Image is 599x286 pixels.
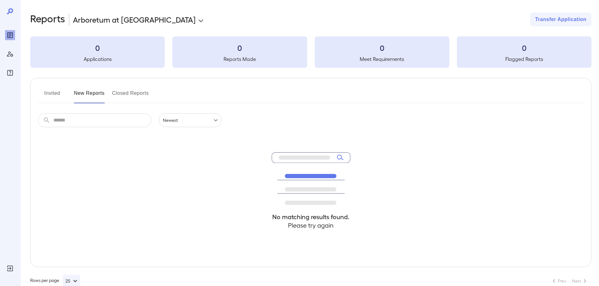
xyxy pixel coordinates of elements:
[5,68,15,78] div: FAQ
[159,113,222,127] div: Newest
[5,49,15,59] div: Manage Users
[315,43,449,53] h3: 0
[172,43,307,53] h3: 0
[172,55,307,63] h5: Reports Made
[30,43,165,53] h3: 0
[457,43,591,53] h3: 0
[315,55,449,63] h5: Meet Requirements
[73,14,196,24] p: Arboretum at [GEOGRAPHIC_DATA]
[112,88,149,103] button: Closed Reports
[457,55,591,63] h5: Flagged Reports
[547,276,591,286] nav: pagination navigation
[38,88,66,103] button: Invited
[5,30,15,40] div: Reports
[272,213,350,221] h4: No matching results found.
[30,13,65,26] h2: Reports
[30,36,591,68] summary: 0Applications0Reports Made0Meet Requirements0Flagged Reports
[5,263,15,273] div: Log Out
[30,55,165,63] h5: Applications
[530,13,591,26] button: Transfer Application
[74,88,105,103] button: New Reports
[272,221,350,229] h4: Please try again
